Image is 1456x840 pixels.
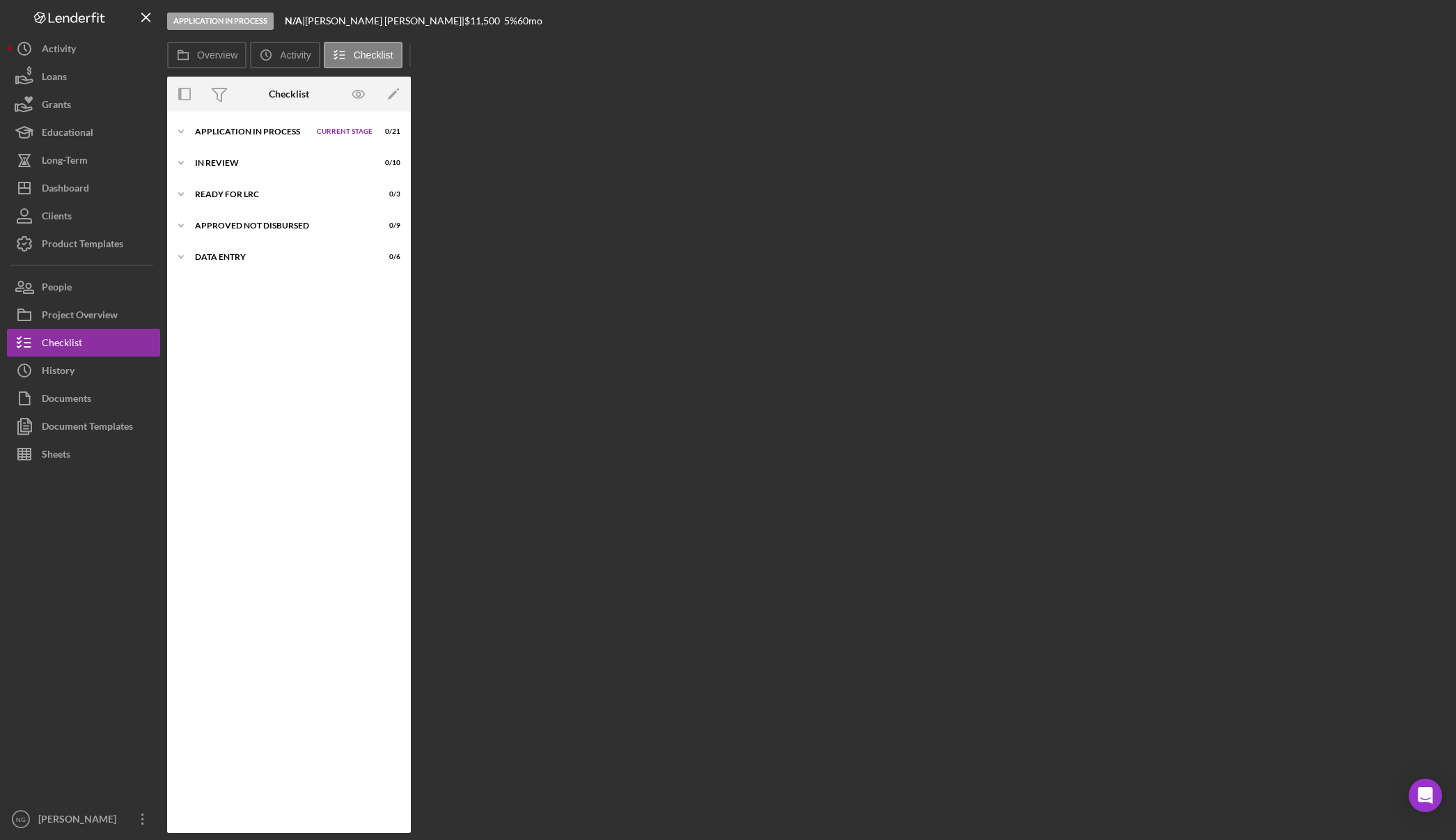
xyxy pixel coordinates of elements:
div: | [285,15,305,26]
div: In Review [195,159,366,167]
div: [PERSON_NAME] [35,805,125,837]
div: Open Intercom Messenger [1409,779,1442,812]
button: History [7,357,160,384]
button: Sheets [7,440,160,468]
div: Approved Not Disbursed [195,221,366,230]
div: Data Entry [195,253,366,261]
button: Checklist [7,329,160,357]
div: Document Templates [42,412,133,444]
button: Activity [7,35,160,63]
button: Educational [7,118,160,146]
div: 0 / 10 [375,159,400,167]
div: Application In Process [167,13,274,30]
button: Checklist [324,42,402,68]
span: Current Stage [317,127,373,136]
div: Checklist [269,88,309,100]
button: Long-Term [7,146,160,174]
div: 60 mo [517,15,542,26]
button: Overview [167,42,246,68]
div: 0 / 6 [375,253,400,261]
label: Activity [280,49,311,61]
div: Educational [42,118,93,150]
button: Clients [7,202,160,230]
label: Overview [197,49,237,61]
div: Documents [42,384,91,416]
button: Grants [7,91,160,118]
div: Grants [42,91,71,122]
div: Dashboard [42,174,89,205]
button: NG[PERSON_NAME] [7,805,160,833]
div: History [42,357,75,388]
button: Loans [7,63,160,91]
div: Activity [42,35,76,66]
button: Activity [250,42,320,68]
div: 5 % [504,15,517,26]
div: 0 / 9 [375,221,400,230]
button: People [7,273,160,301]
div: Application In Process [195,127,310,136]
div: Clients [42,202,72,233]
span: $11,500 [464,15,500,26]
button: Document Templates [7,412,160,440]
div: 0 / 3 [375,190,400,199]
div: Loans [42,63,67,94]
label: Checklist [354,49,393,61]
div: 0 / 21 [375,127,400,136]
button: Documents [7,384,160,412]
div: Project Overview [42,301,118,332]
button: Project Overview [7,301,160,329]
div: Sheets [42,440,70,472]
div: Ready for LRC [195,190,366,199]
div: People [42,273,72,304]
div: Long-Term [42,146,88,178]
button: Dashboard [7,174,160,202]
div: [PERSON_NAME] [PERSON_NAME] | [305,15,464,26]
b: N/A [285,15,302,26]
div: Checklist [42,329,82,360]
text: NG [16,816,26,823]
div: Product Templates [42,230,123,261]
button: Product Templates [7,230,160,258]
